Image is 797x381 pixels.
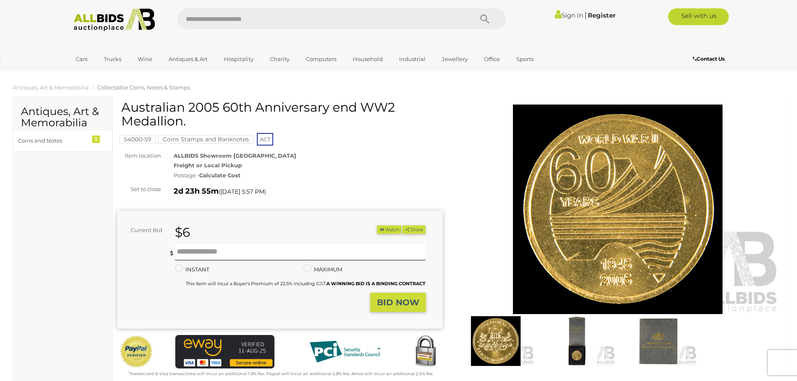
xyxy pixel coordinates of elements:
[128,371,433,376] small: Mastercard & Visa transactions will incur an additional 1.9% fee. Paypal will incur an additional...
[158,135,254,143] mark: Coins Stamps and Banknotes
[303,265,342,274] label: MAXIMUM
[13,84,89,91] a: Antiques, Art & Memorabilia
[111,151,167,161] div: Item location
[693,54,727,64] a: Contact Us
[97,84,190,91] a: Collectable Coins, Notes & Stamps
[158,136,254,143] a: Coins Stamps and Banknotes
[98,52,127,66] a: Trucks
[402,225,425,234] button: Share
[70,52,93,66] a: Cars
[693,56,725,62] b: Contact Us
[457,316,534,366] img: Australian 2005 60th Anniversary end WW2 Medallion.
[163,52,213,66] a: Antiques & Art
[18,136,87,146] div: Coins and Notes
[377,297,419,307] strong: BID NOW
[377,225,401,234] button: Watch
[174,171,443,180] div: Postage -
[174,162,242,169] strong: Freight or Local Pickup
[174,187,219,196] strong: 2d 23h 55m
[555,11,583,19] a: Sign In
[620,316,697,366] img: Australian 2005 60th Anniversary end WW2 Medallion.
[21,106,104,129] h2: Antiques, Art & Memorabilia
[117,225,169,235] div: Current Bid
[119,335,154,368] img: Official PayPal Seal
[111,184,167,194] div: Set to close
[436,52,473,66] a: Jewellery
[186,281,425,286] small: This Item will incur a Buyer's Premium of 22.5% including GST.
[377,225,401,234] li: Watch this item
[347,52,388,66] a: Household
[70,66,141,80] a: [GEOGRAPHIC_DATA]
[13,130,113,152] a: Coins and Notes 1
[511,52,539,66] a: Sports
[199,172,241,179] strong: Calculate Cost
[300,52,342,66] a: Computers
[409,335,442,368] img: Secured by Rapid SSL
[303,335,387,368] img: PCI DSS compliant
[121,100,441,128] h1: Australian 2005 60th Anniversary end WW2 Medallion.
[370,293,426,312] button: BID NOW
[175,335,274,368] img: eWAY Payment Gateway
[264,52,295,66] a: Charity
[257,133,273,146] span: ACT
[394,52,431,66] a: Industrial
[175,265,209,274] label: INSTANT
[668,8,729,25] a: Sell with us
[584,10,587,20] span: |
[479,52,505,66] a: Office
[455,105,781,314] img: Australian 2005 60th Anniversary end WW2 Medallion.
[69,8,160,31] img: Allbids.com.au
[132,52,158,66] a: Wine
[588,11,615,19] a: Register
[219,188,266,195] span: ( )
[326,281,425,286] b: A WINNING BID IS A BINDING CONTRACT
[119,135,156,143] mark: 54000-59
[92,136,100,143] div: 1
[220,188,264,195] span: [DATE] 5:57 PM
[175,225,190,240] strong: $6
[119,136,156,143] a: 54000-59
[174,152,296,159] strong: ALLBIDS Showroom [GEOGRAPHIC_DATA]
[464,8,506,29] button: Search
[218,52,259,66] a: Hospitality
[538,316,615,366] img: Australian 2005 60th Anniversary end WW2 Medallion.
